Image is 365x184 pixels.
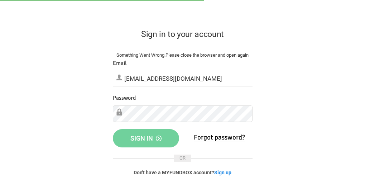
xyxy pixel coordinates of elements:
[130,135,162,142] span: Sign in
[113,71,253,86] input: Email
[174,155,191,162] span: OR
[113,169,253,176] p: Don't have a MYFUNDBOX account?
[194,133,245,142] a: Forgot password?
[113,52,253,59] div: Something Went Wrong.Please close the browser and open again
[113,28,253,41] h2: Sign in to your account
[113,129,179,148] button: Sign in
[113,94,136,103] label: Password
[214,170,231,175] a: Sign up
[113,59,127,68] label: Email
